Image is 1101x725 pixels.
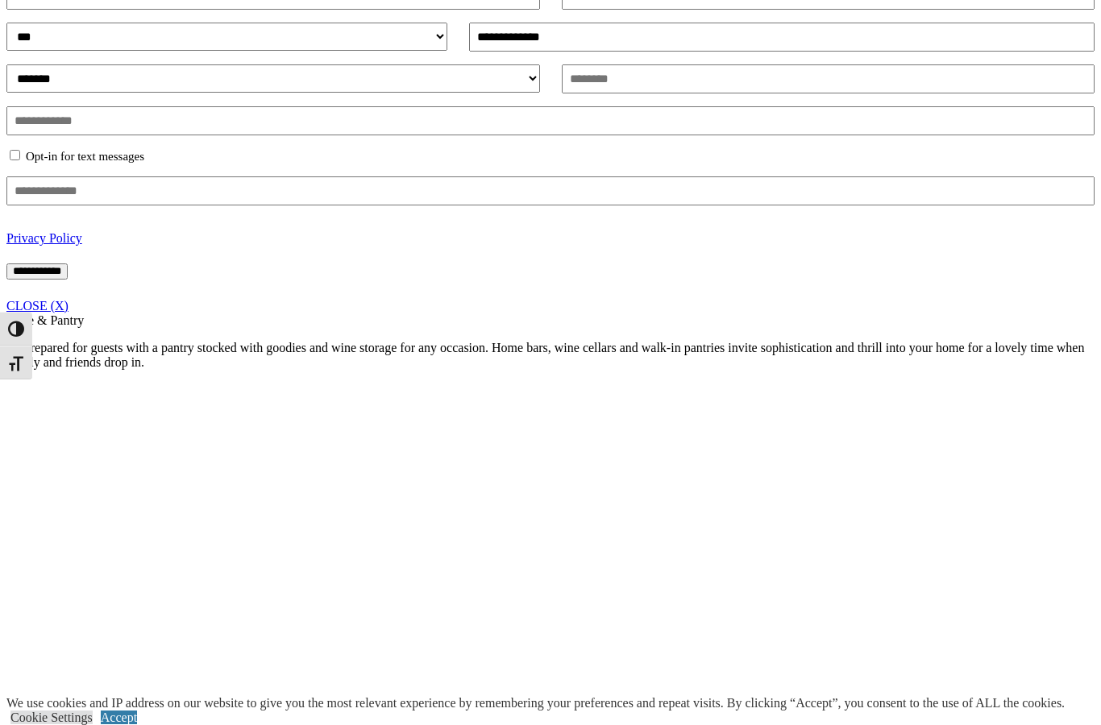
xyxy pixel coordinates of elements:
a: Cookie Settings [10,710,93,724]
a: Privacy Policy [6,231,82,245]
label: Opt-in for text messages [26,150,144,164]
p: Be prepared for guests with a pantry stocked with goodies and wine storage for any occasion. Home... [6,341,1095,370]
a: CLOSE (X) [6,299,69,313]
div: We use cookies and IP address on our website to give you the most relevant experience by remember... [6,696,1065,710]
a: Accept [101,710,137,724]
span: Wine & Pantry [6,313,84,327]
